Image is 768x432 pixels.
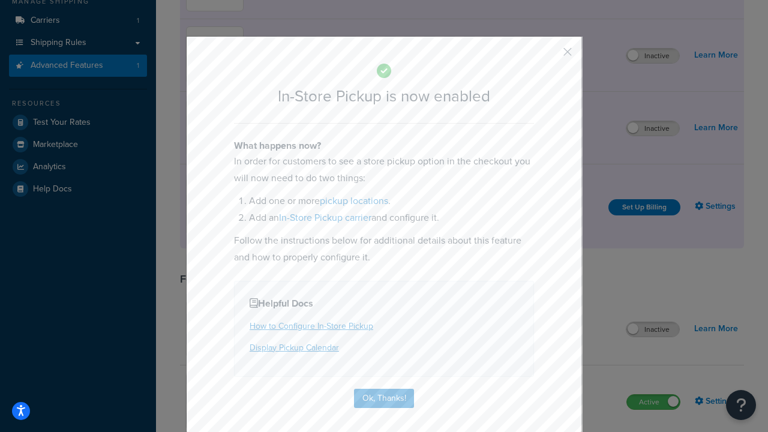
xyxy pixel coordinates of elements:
[320,194,388,208] a: pickup locations
[250,341,339,354] a: Display Pickup Calendar
[279,211,371,224] a: In-Store Pickup carrier
[234,232,534,266] p: Follow the instructions below for additional details about this feature and how to properly confi...
[234,139,534,153] h4: What happens now?
[234,88,534,105] h2: In-Store Pickup is now enabled
[234,153,534,187] p: In order for customers to see a store pickup option in the checkout you will now need to do two t...
[354,389,414,408] button: Ok, Thanks!
[249,209,534,226] li: Add an and configure it.
[249,193,534,209] li: Add one or more .
[250,296,518,311] h4: Helpful Docs
[250,320,373,332] a: How to Configure In-Store Pickup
